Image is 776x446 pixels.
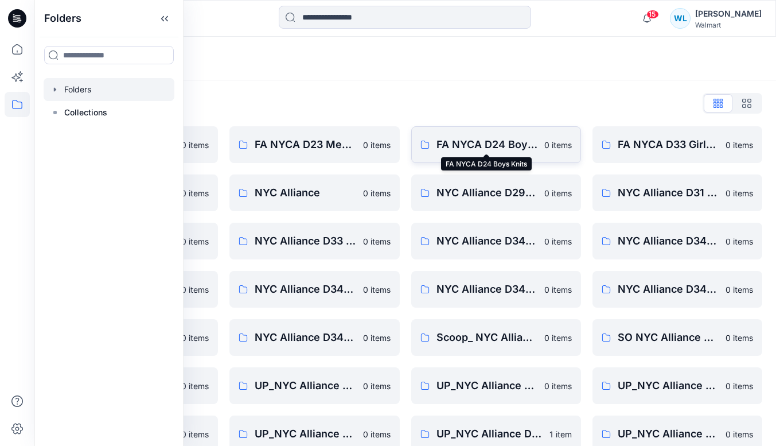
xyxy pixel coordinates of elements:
p: 0 items [726,332,753,344]
p: 0 items [544,380,572,392]
p: 0 items [544,235,572,247]
p: 1 item [549,428,572,440]
p: UP_NYC Alliance D34 [DEMOGRAPHIC_DATA] Knit Tops [436,426,543,442]
a: FA NYCA D24 Boys Knits0 items [411,126,581,163]
p: 0 items [363,235,391,247]
p: UP_NYC Alliance D34 [DEMOGRAPHIC_DATA] Sweaters [618,426,719,442]
p: 0 items [363,428,391,440]
a: NYC Alliance D34 Plus Bottoms0 items [592,271,762,308]
p: NYC Alliance D34 [DEMOGRAPHIC_DATA] Bottoms [436,233,537,249]
p: NYC Alliance D29 Maternity [436,185,537,201]
p: FA NYCA D23 Mens Knit [255,137,356,153]
div: Walmart [695,21,762,29]
span: 15 [646,10,659,19]
a: NYC Alliance D34 [DEMOGRAPHIC_DATA] Bottoms0 items [411,223,581,259]
p: NYC Alliance D34 Plus Sweaters/ Dresses [255,329,356,346]
a: NYC Alliance D34 [DEMOGRAPHIC_DATA] Knit Tops0 items [229,271,399,308]
a: UP_NYC Alliance D34 [DEMOGRAPHIC_DATA] Bottoms0 items [592,367,762,404]
p: 0 items [726,235,753,247]
p: 0 items [181,284,209,296]
p: 0 items [181,139,209,151]
p: FA NYCA D33 Girls Knits [618,137,719,153]
p: NYC Alliance D31 Accessories [618,185,719,201]
a: NYC Alliance0 items [229,174,399,211]
a: SO NYC Alliance Missy Tops Bottoms Dress0 items [592,319,762,356]
a: NYC Alliance D34 [DEMOGRAPHIC_DATA] Dresses0 items [592,223,762,259]
p: 0 items [181,187,209,199]
p: 0 items [726,139,753,151]
p: NYC Alliance D34 [DEMOGRAPHIC_DATA] Knit Tops [255,281,356,297]
a: NYC Alliance D31 Accessories0 items [592,174,762,211]
a: UP_NYC Alliance D34 Activewear Sweaters0 items [411,367,581,404]
p: 0 items [544,284,572,296]
p: 0 items [726,187,753,199]
p: UP_NYC Alliance D33 Girls Tops & Sweaters [255,378,356,394]
p: UP_NYC Alliance D34 Activewear Sweaters [436,378,537,394]
p: 0 items [363,139,391,151]
p: 0 items [726,380,753,392]
p: Collections [64,106,107,119]
p: 0 items [181,428,209,440]
a: UP_NYC Alliance D33 Girls Tops & Sweaters0 items [229,367,399,404]
p: 0 items [363,332,391,344]
a: NYC Alliance D34 Plus Sweaters/ Dresses0 items [229,319,399,356]
p: 0 items [363,380,391,392]
p: 0 items [181,332,209,344]
p: NYC Alliance D34 [DEMOGRAPHIC_DATA] Dresses [618,233,719,249]
p: 0 items [363,187,391,199]
a: NYC Alliance D34 [DEMOGRAPHIC_DATA] Sweaters0 items [411,271,581,308]
a: Scoop_ NYC Alliance Missy Tops Bottoms Dress0 items [411,319,581,356]
p: FA NYCA D24 Boys Knits [436,137,537,153]
p: UP_NYC Alliance D34 [DEMOGRAPHIC_DATA] Bottoms [618,378,719,394]
p: Scoop_ NYC Alliance Missy Tops Bottoms Dress [436,329,537,346]
p: NYC Alliance D34 [DEMOGRAPHIC_DATA] Sweaters [436,281,537,297]
p: NYC Alliance D34 Plus Bottoms [618,281,719,297]
p: UP_NYC Alliance D34 [DEMOGRAPHIC_DATA] Jackets/ Woven Tops [255,426,356,442]
p: SO NYC Alliance Missy Tops Bottoms Dress [618,329,719,346]
p: 0 items [544,187,572,199]
p: NYC Alliance D33 Girls Tops & Sweaters [255,233,356,249]
p: 0 items [544,139,572,151]
p: 0 items [181,235,209,247]
p: NYC Alliance [255,185,356,201]
p: 0 items [544,332,572,344]
p: 0 items [726,428,753,440]
p: 0 items [726,284,753,296]
p: 0 items [181,380,209,392]
p: 0 items [363,284,391,296]
a: NYC Alliance D29 Maternity0 items [411,174,581,211]
a: FA NYCA D23 Mens Knit0 items [229,126,399,163]
div: WL [670,8,691,29]
a: NYC Alliance D33 Girls Tops & Sweaters0 items [229,223,399,259]
div: [PERSON_NAME] [695,7,762,21]
a: FA NYCA D33 Girls Knits0 items [592,126,762,163]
